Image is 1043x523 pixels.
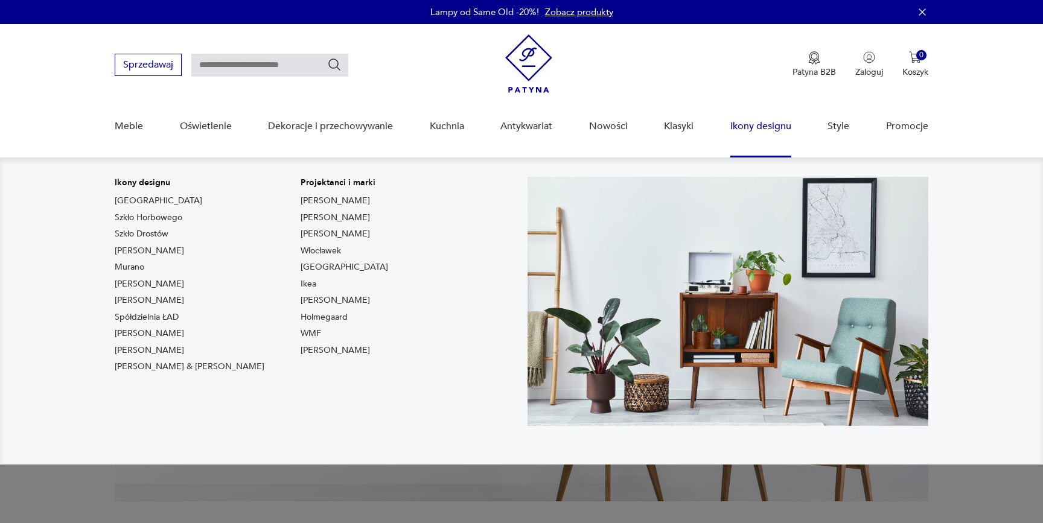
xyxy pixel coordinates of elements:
button: Sprzedawaj [115,54,182,76]
a: Style [828,103,849,150]
a: Kuchnia [430,103,464,150]
a: Szkło Drostów [115,228,168,240]
a: Nowości [589,103,628,150]
a: Sprzedawaj [115,62,182,70]
a: [PERSON_NAME] [115,294,184,306]
a: [PERSON_NAME] [115,278,184,290]
a: Holmegaard [301,311,348,323]
a: [PERSON_NAME] [115,344,184,357]
a: [PERSON_NAME] [301,228,370,240]
a: [GEOGRAPHIC_DATA] [301,261,388,273]
a: Antykwariat [500,103,552,150]
a: Promocje [886,103,928,150]
a: Oświetlenie [180,103,232,150]
p: Projektanci i marki [301,177,388,189]
a: Zobacz produkty [545,6,613,18]
a: [PERSON_NAME] [115,245,184,257]
p: Lampy od Same Old -20%! [430,6,539,18]
a: Dekoracje i przechowywanie [268,103,393,150]
div: 0 [916,50,927,60]
a: [GEOGRAPHIC_DATA] [115,195,202,207]
button: Zaloguj [855,51,883,78]
img: Ikona koszyka [909,51,921,63]
p: Koszyk [902,66,928,78]
img: Ikonka użytkownika [863,51,875,63]
a: [PERSON_NAME] [301,294,370,306]
a: Ikona medaluPatyna B2B [793,51,836,78]
a: Meble [115,103,143,150]
a: Ikea [301,278,316,290]
a: [PERSON_NAME] [301,212,370,224]
a: Klasyki [664,103,694,150]
p: Patyna B2B [793,66,836,78]
a: Murano [115,261,144,273]
a: [PERSON_NAME] [301,195,370,207]
a: [PERSON_NAME] & [PERSON_NAME] [115,361,264,373]
a: [PERSON_NAME] [301,344,370,357]
p: Zaloguj [855,66,883,78]
img: Patyna - sklep z meblami i dekoracjami vintage [505,34,552,93]
img: Meble [528,177,928,426]
a: [PERSON_NAME] [115,328,184,340]
button: 0Koszyk [902,51,928,78]
a: Szkło Horbowego [115,212,182,224]
img: Ikona medalu [808,51,820,65]
a: WMF [301,328,321,340]
button: Szukaj [327,57,342,72]
a: Włocławek [301,245,341,257]
button: Patyna B2B [793,51,836,78]
p: Ikony designu [115,177,264,189]
a: Ikony designu [730,103,791,150]
a: Spółdzielnia ŁAD [115,311,179,323]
